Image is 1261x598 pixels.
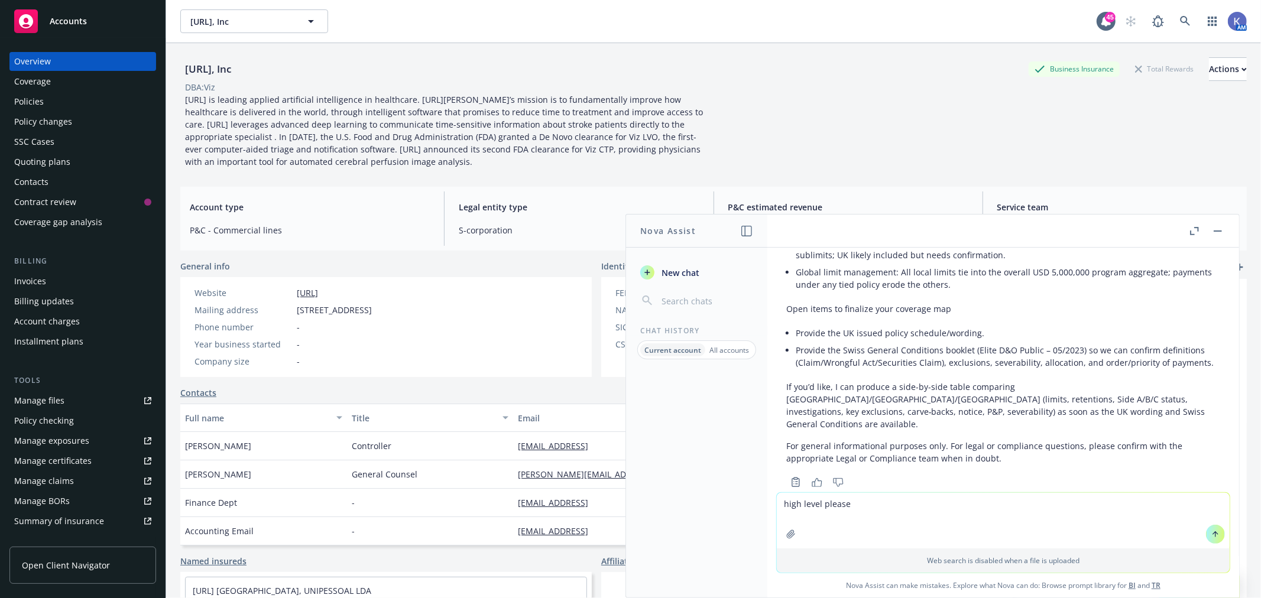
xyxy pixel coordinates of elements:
a: [EMAIL_ADDRESS] [518,525,598,537]
p: For general informational purposes only. For legal or compliance questions, please confirm with t... [786,440,1220,464]
h1: Nova Assist [640,225,696,237]
a: [EMAIL_ADDRESS] [518,497,598,508]
span: General Counsel [352,468,417,480]
li: Global limit management: All local limits tie into the overall USD 5,000,000 program aggregate; p... [796,264,1220,293]
div: Mailing address [195,304,292,316]
div: Website [195,287,292,299]
div: Company size [195,355,292,368]
a: Manage certificates [9,451,156,470]
a: [PERSON_NAME][EMAIL_ADDRESS][PERSON_NAME] [518,469,730,480]
div: Coverage [14,72,51,91]
div: Tools [9,375,156,386]
span: - [297,338,300,350]
p: Open items to finalize your coverage map [786,303,1220,315]
a: TR [1152,580,1160,590]
button: Full name [180,404,347,432]
a: BI [1129,580,1136,590]
span: General info [180,260,230,272]
div: [URL], Inc [180,61,236,77]
div: Manage BORs [14,492,70,511]
img: photo [1228,12,1247,31]
div: Email [518,412,773,424]
a: Policy changes [9,112,156,131]
li: Provide the Swiss General Conditions booklet (Elite D&O Public – 05/2023) so we can confirm defin... [796,342,1220,371]
a: Policy checking [9,411,156,430]
a: add [1233,260,1247,274]
button: Thumbs down [829,474,848,490]
div: Manage certificates [14,451,92,470]
span: Accounts [50,17,87,26]
a: Report a Bug [1146,9,1170,33]
a: Invoices [9,272,156,291]
a: Contacts [180,386,216,399]
a: Contacts [9,173,156,191]
span: Accounting Email [185,525,254,537]
div: Actions [1209,58,1247,80]
a: Coverage gap analysis [9,213,156,232]
div: Billing [9,255,156,267]
a: [URL] [GEOGRAPHIC_DATA], UNIPESSOAL LDA [193,585,371,596]
div: Phone number [195,321,292,333]
div: CSLB [615,338,713,350]
div: Manage claims [14,472,74,490]
span: Open Client Navigator [22,559,110,571]
a: Summary of insurance [9,512,156,531]
span: New chat [659,266,699,279]
span: Legal entity type [459,201,699,213]
div: SIC code [615,321,713,333]
button: Title [347,404,514,432]
p: If you’d like, I can produce a side-by-side table comparing [GEOGRAPHIC_DATA]/[GEOGRAPHIC_DATA]/[... [786,381,1220,430]
span: P&C - Commercial lines [190,224,430,236]
a: Billing updates [9,292,156,311]
a: Installment plans [9,332,156,351]
span: [PERSON_NAME] [185,468,251,480]
div: Coverage gap analysis [14,213,102,232]
div: DBA: Viz [185,81,215,93]
p: Current account [644,345,701,355]
span: Nova Assist can make mistakes. Explore what Nova can do: Browse prompt library for and [772,573,1234,597]
div: Contacts [14,173,48,191]
svg: Copy to clipboard [790,477,801,487]
li: Investigations coverage exists in [GEOGRAPHIC_DATA] and [GEOGRAPHIC_DATA] with specific triggers ... [796,234,1220,264]
a: [URL] [297,287,318,298]
div: Chat History [626,326,767,336]
a: Quoting plans [9,152,156,171]
a: Coverage [9,72,156,91]
span: [URL] is leading applied artificial intelligence in healthcare. [URL][PERSON_NAME]’s mission is t... [185,94,705,167]
span: Finance Dept [185,496,237,509]
div: Invoices [14,272,46,291]
a: [EMAIL_ADDRESS] [518,440,598,451]
a: Manage claims [9,472,156,490]
span: - [352,525,355,537]
div: Installment plans [14,332,83,351]
a: Overview [9,52,156,71]
button: New chat [636,262,758,283]
div: FEIN [615,287,713,299]
div: Policies [14,92,44,111]
div: Billing updates [14,292,74,311]
a: Account charges [9,312,156,331]
span: Service team [997,201,1237,213]
li: Provide the UK issued policy schedule/wording. [796,324,1220,342]
a: SSC Cases [9,132,156,151]
a: Manage exposures [9,431,156,450]
button: Actions [1209,57,1247,81]
div: Summary of insurance [14,512,104,531]
div: NAICS [615,304,713,316]
div: Total Rewards [1129,61,1200,76]
div: SSC Cases [14,132,54,151]
a: Manage files [9,391,156,410]
a: Switch app [1201,9,1224,33]
div: Account charges [14,312,80,331]
div: Overview [14,52,51,71]
div: Year business started [195,338,292,350]
p: Web search is disabled when a file is uploaded [784,555,1223,565]
span: [PERSON_NAME] [185,440,251,452]
span: - [297,321,300,333]
p: All accounts [709,345,749,355]
span: P&C estimated revenue [728,201,968,213]
a: Contract review [9,193,156,212]
button: Email [513,404,790,432]
button: [URL], Inc [180,9,328,33]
